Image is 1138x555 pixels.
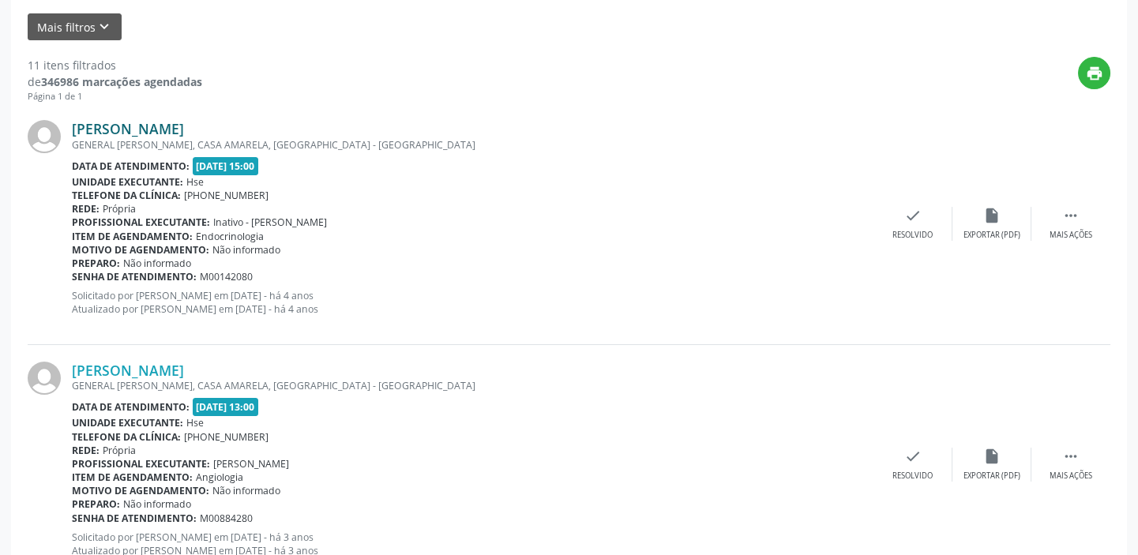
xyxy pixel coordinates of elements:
span: Não informado [212,243,280,257]
div: GENERAL [PERSON_NAME], CASA AMARELA, [GEOGRAPHIC_DATA] - [GEOGRAPHIC_DATA] [72,138,873,152]
b: Motivo de agendamento: [72,484,209,497]
i: check [904,207,922,224]
b: Unidade executante: [72,416,183,429]
b: Senha de atendimento: [72,512,197,525]
img: img [28,120,61,153]
div: Exportar (PDF) [963,471,1020,482]
b: Senha de atendimento: [72,270,197,283]
b: Data de atendimento: [72,159,190,173]
span: [DATE] 15:00 [193,157,259,175]
b: Profissional executante: [72,457,210,471]
b: Telefone da clínica: [72,189,181,202]
span: Hse [186,416,204,429]
div: GENERAL [PERSON_NAME], CASA AMARELA, [GEOGRAPHIC_DATA] - [GEOGRAPHIC_DATA] [72,379,873,392]
i: print [1086,65,1103,82]
div: Página 1 de 1 [28,90,202,103]
b: Rede: [72,202,100,216]
i:  [1062,448,1080,465]
i: keyboard_arrow_down [96,18,113,36]
span: [DATE] 13:00 [193,398,259,416]
b: Motivo de agendamento: [72,243,209,257]
div: Resolvido [892,471,933,482]
b: Unidade executante: [72,175,183,189]
p: Solicitado por [PERSON_NAME] em [DATE] - há 4 anos Atualizado por [PERSON_NAME] em [DATE] - há 4 ... [72,289,873,316]
a: [PERSON_NAME] [72,362,184,379]
span: Angiologia [196,471,243,484]
i: check [904,448,922,465]
span: Inativo - [PERSON_NAME] [213,216,327,229]
b: Item de agendamento: [72,230,193,243]
button: print [1078,57,1110,89]
strong: 346986 marcações agendadas [41,74,202,89]
b: Preparo: [72,257,120,270]
div: Exportar (PDF) [963,230,1020,241]
span: M00142080 [200,270,253,283]
span: Endocrinologia [196,230,264,243]
b: Rede: [72,444,100,457]
span: [PHONE_NUMBER] [184,189,269,202]
b: Preparo: [72,497,120,511]
i: insert_drive_file [983,207,1001,224]
div: Mais ações [1050,471,1092,482]
i:  [1062,207,1080,224]
i: insert_drive_file [983,448,1001,465]
b: Telefone da clínica: [72,430,181,444]
div: de [28,73,202,90]
b: Data de atendimento: [72,400,190,414]
b: Item de agendamento: [72,471,193,484]
span: M00884280 [200,512,253,525]
b: Profissional executante: [72,216,210,229]
span: Não informado [123,497,191,511]
button: Mais filtroskeyboard_arrow_down [28,13,122,41]
span: Hse [186,175,204,189]
div: 11 itens filtrados [28,57,202,73]
span: Própria [103,444,136,457]
span: Não informado [123,257,191,270]
span: Não informado [212,484,280,497]
img: img [28,362,61,395]
span: Própria [103,202,136,216]
a: [PERSON_NAME] [72,120,184,137]
span: [PHONE_NUMBER] [184,430,269,444]
span: [PERSON_NAME] [213,457,289,471]
div: Resolvido [892,230,933,241]
div: Mais ações [1050,230,1092,241]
